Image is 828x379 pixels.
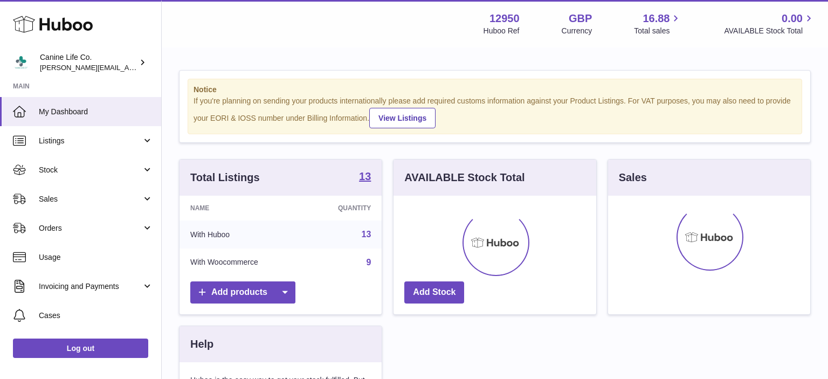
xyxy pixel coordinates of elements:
[39,165,142,175] span: Stock
[180,220,305,249] td: With Huboo
[569,11,592,26] strong: GBP
[39,136,142,146] span: Listings
[194,85,796,95] strong: Notice
[39,194,142,204] span: Sales
[40,52,137,73] div: Canine Life Co.
[359,171,371,182] strong: 13
[190,281,295,304] a: Add products
[39,281,142,292] span: Invoicing and Payments
[366,258,371,267] a: 9
[39,252,153,263] span: Usage
[13,339,148,358] a: Log out
[369,108,436,128] a: View Listings
[484,26,520,36] div: Huboo Ref
[39,107,153,117] span: My Dashboard
[190,170,260,185] h3: Total Listings
[13,54,29,71] img: kevin@clsgltd.co.uk
[362,230,371,239] a: 13
[40,63,216,72] span: [PERSON_NAME][EMAIL_ADDRESS][DOMAIN_NAME]
[190,337,213,352] h3: Help
[489,11,520,26] strong: 12950
[619,170,647,185] h3: Sales
[404,281,464,304] a: Add Stock
[180,196,305,220] th: Name
[634,26,682,36] span: Total sales
[634,11,682,36] a: 16.88 Total sales
[724,11,815,36] a: 0.00 AVAILABLE Stock Total
[194,96,796,128] div: If you're planning on sending your products internationally please add required customs informati...
[562,26,592,36] div: Currency
[39,223,142,233] span: Orders
[724,26,815,36] span: AVAILABLE Stock Total
[404,170,525,185] h3: AVAILABLE Stock Total
[359,171,371,184] a: 13
[180,249,305,277] td: With Woocommerce
[782,11,803,26] span: 0.00
[39,311,153,321] span: Cases
[305,196,382,220] th: Quantity
[643,11,670,26] span: 16.88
